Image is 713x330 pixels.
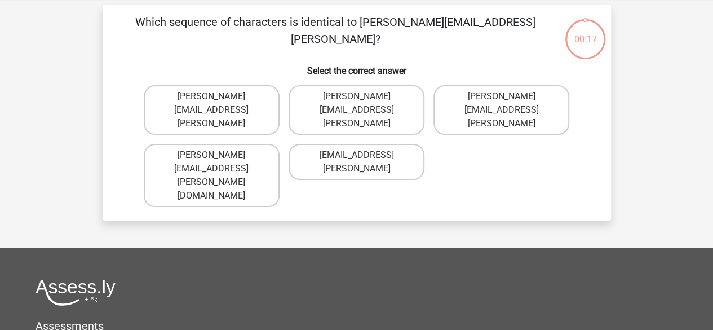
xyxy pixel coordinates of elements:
h6: Select the correct answer [121,56,593,76]
img: Assessly logo [36,279,116,306]
label: [EMAIL_ADDRESS][PERSON_NAME] [289,144,424,180]
label: [PERSON_NAME][EMAIL_ADDRESS][PERSON_NAME] [144,85,280,135]
div: 00:17 [564,18,606,46]
p: Which sequence of characters is identical to [PERSON_NAME][EMAIL_ADDRESS][PERSON_NAME]? [121,14,551,47]
label: [PERSON_NAME][EMAIL_ADDRESS][PERSON_NAME][DOMAIN_NAME] [144,144,280,207]
label: [PERSON_NAME][EMAIL_ADDRESS][PERSON_NAME] [289,85,424,135]
label: [PERSON_NAME][EMAIL_ADDRESS][PERSON_NAME] [433,85,569,135]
